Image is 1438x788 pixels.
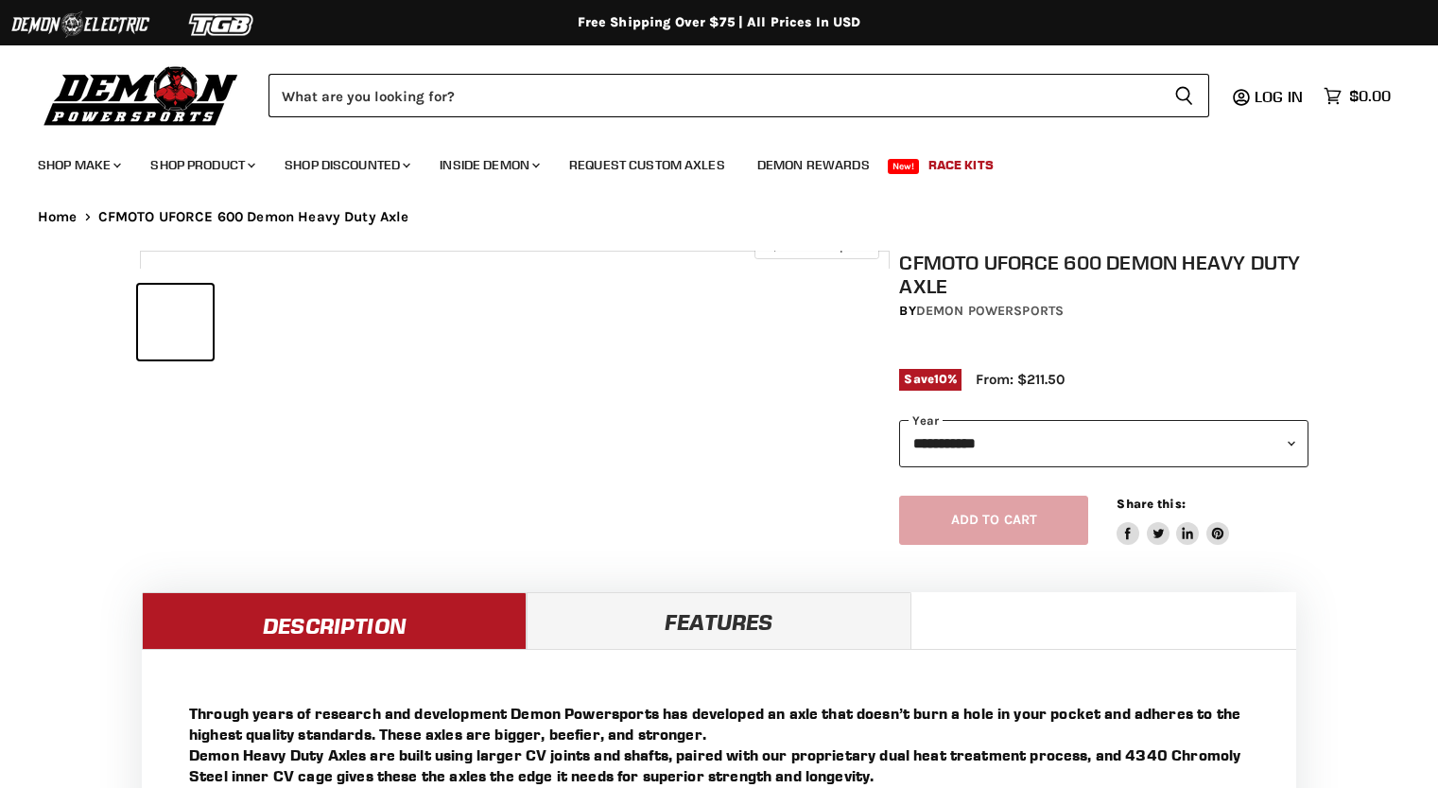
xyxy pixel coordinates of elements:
[934,372,947,386] span: 10
[555,146,739,184] a: Request Custom Axles
[24,138,1386,184] ul: Main menu
[899,301,1308,322] div: by
[1246,88,1314,105] a: Log in
[98,209,409,225] span: CFMOTO UFORCE 600 Demon Heavy Duty Axle
[1314,82,1400,110] a: $0.00
[899,369,962,390] span: Save %
[38,209,78,225] a: Home
[270,146,422,184] a: Shop Discounted
[151,7,293,43] img: TGB Logo 2
[142,592,527,649] a: Description
[269,74,1159,117] input: Search
[38,61,245,129] img: Demon Powersports
[527,592,911,649] a: Features
[1159,74,1209,117] button: Search
[138,285,213,359] button: IMAGE thumbnail
[899,420,1308,466] select: year
[9,7,151,43] img: Demon Electric Logo 2
[269,74,1209,117] form: Product
[743,146,884,184] a: Demon Rewards
[425,146,551,184] a: Inside Demon
[1117,497,1185,511] span: Share this:
[914,146,1008,184] a: Race Kits
[1117,496,1229,546] aside: Share this:
[1255,87,1303,106] span: Log in
[136,146,267,184] a: Shop Product
[916,303,1064,319] a: Demon Powersports
[24,146,132,184] a: Shop Make
[1349,87,1391,105] span: $0.00
[976,371,1065,388] span: From: $211.50
[899,251,1308,298] h1: CFMOTO UFORCE 600 Demon Heavy Duty Axle
[764,238,869,253] span: Click to expand
[888,159,920,174] span: New!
